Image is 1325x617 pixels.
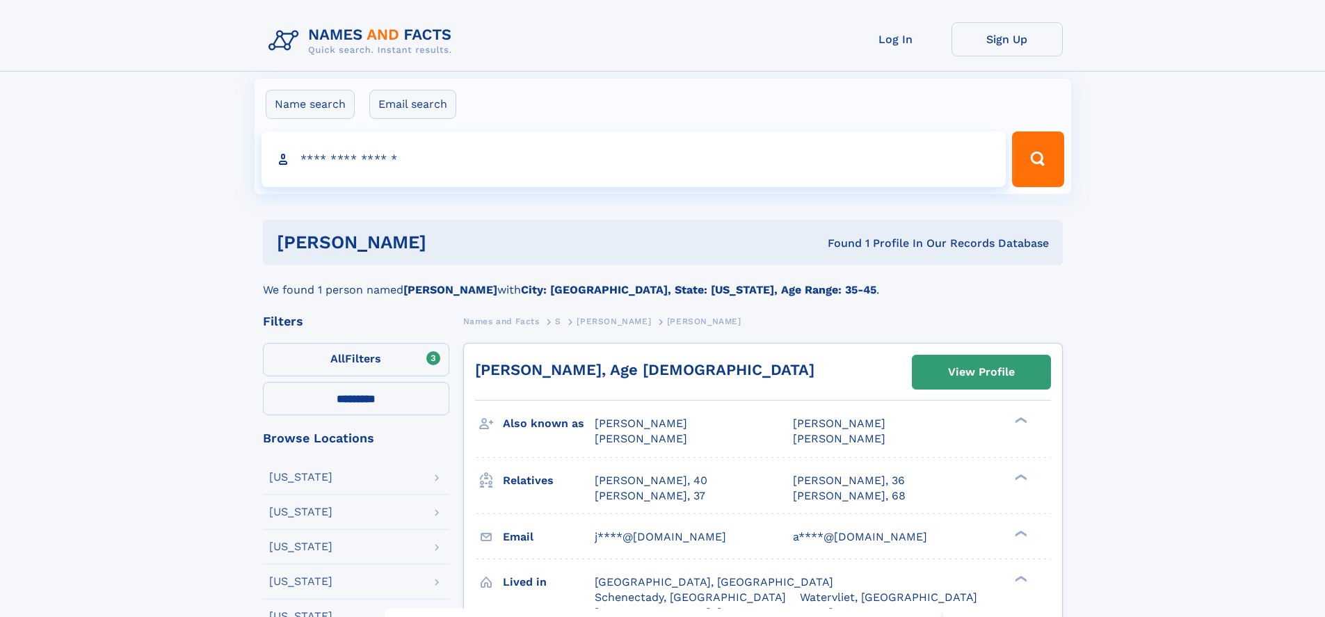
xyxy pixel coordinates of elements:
a: S [555,312,561,330]
div: ❯ [1011,472,1028,481]
img: Logo Names and Facts [263,22,463,60]
span: [PERSON_NAME] [667,316,741,326]
a: [PERSON_NAME], 68 [793,488,906,504]
div: View Profile [948,356,1015,388]
label: Email search [369,90,456,119]
a: [PERSON_NAME], Age [DEMOGRAPHIC_DATA] [475,361,814,378]
div: Found 1 Profile In Our Records Database [627,236,1049,251]
span: All [330,352,345,365]
a: View Profile [913,355,1050,389]
h3: Relatives [503,469,595,492]
h3: Lived in [503,570,595,594]
span: [PERSON_NAME] [577,316,651,326]
div: Filters [263,315,449,328]
div: [US_STATE] [269,541,332,552]
input: search input [262,131,1006,187]
a: Sign Up [951,22,1063,56]
div: [US_STATE] [269,576,332,587]
b: City: [GEOGRAPHIC_DATA], State: [US_STATE], Age Range: 35-45 [521,283,876,296]
span: Watervliet, [GEOGRAPHIC_DATA] [800,591,977,604]
span: [PERSON_NAME] [793,417,885,430]
a: Log In [840,22,951,56]
h3: Also known as [503,412,595,435]
a: [PERSON_NAME], 36 [793,473,905,488]
div: ❯ [1011,529,1028,538]
div: We found 1 person named with . [263,265,1063,298]
a: Names and Facts [463,312,540,330]
a: [PERSON_NAME] [577,312,651,330]
label: Name search [266,90,355,119]
div: [US_STATE] [269,506,332,518]
button: Search Button [1012,131,1063,187]
span: S [555,316,561,326]
span: [PERSON_NAME] [595,432,687,445]
label: Filters [263,343,449,376]
div: ❯ [1011,416,1028,425]
div: [US_STATE] [269,472,332,483]
span: [PERSON_NAME] [595,417,687,430]
div: Browse Locations [263,432,449,444]
b: [PERSON_NAME] [403,283,497,296]
h3: Email [503,525,595,549]
a: [PERSON_NAME], 40 [595,473,707,488]
div: ❯ [1011,574,1028,583]
span: [PERSON_NAME] [793,432,885,445]
h1: [PERSON_NAME] [277,234,627,251]
span: [GEOGRAPHIC_DATA], [GEOGRAPHIC_DATA] [595,575,833,588]
a: [PERSON_NAME], 37 [595,488,705,504]
span: Schenectady, [GEOGRAPHIC_DATA] [595,591,786,604]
